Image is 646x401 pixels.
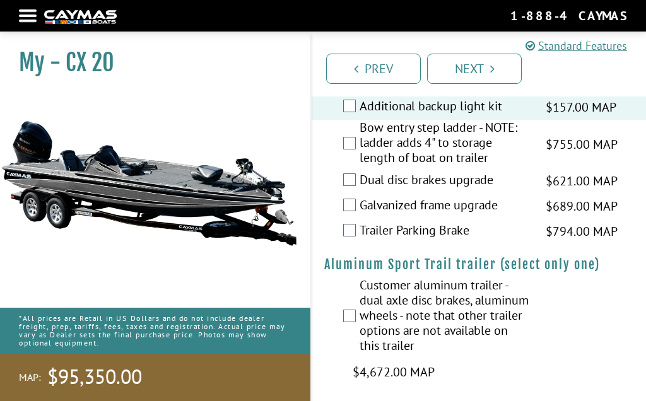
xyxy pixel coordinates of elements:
[546,98,616,117] span: $157.00 MAP
[323,52,646,84] ul: Pagination
[47,364,142,390] span: $95,350.00
[360,172,530,190] label: Dual disc brakes upgrade
[360,98,530,117] label: Additional backup light kit
[546,197,618,216] span: $689.00 MAP
[19,308,291,354] p: *All prices are Retail in US Dollars and do not include dealer freight, prep, tariffs, fees, taxe...
[324,257,633,272] h4: Aluminum Sport Trail trailer (select only one)
[360,223,530,241] label: Trailer Parking Brake
[546,171,618,190] span: $621.00 MAP
[526,37,627,54] a: Standard Features
[326,54,421,84] a: Prev
[19,371,41,384] span: MAP:
[510,8,627,24] div: 1-888-4CAYMAS
[19,49,279,77] h1: My - CX 20
[360,120,530,168] label: Bow entry step ladder - NOTE: ladder adds 4" to storage length of boat on trailer
[360,197,530,216] label: Galvanized frame upgrade
[546,135,618,154] span: $755.00 MAP
[546,222,618,241] span: $794.00 MAP
[353,363,435,381] span: $4,672.00 MAP
[427,54,522,84] a: Next
[44,10,117,23] img: white-logo-c9c8dbefe5ff5ceceb0f0178aa75bf4bb51f6bca0971e226c86eb53dfe498488.png
[360,277,530,356] label: Customer aluminum trailer - dual axle disc brakes, aluminum wheels - note that other trailer opti...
